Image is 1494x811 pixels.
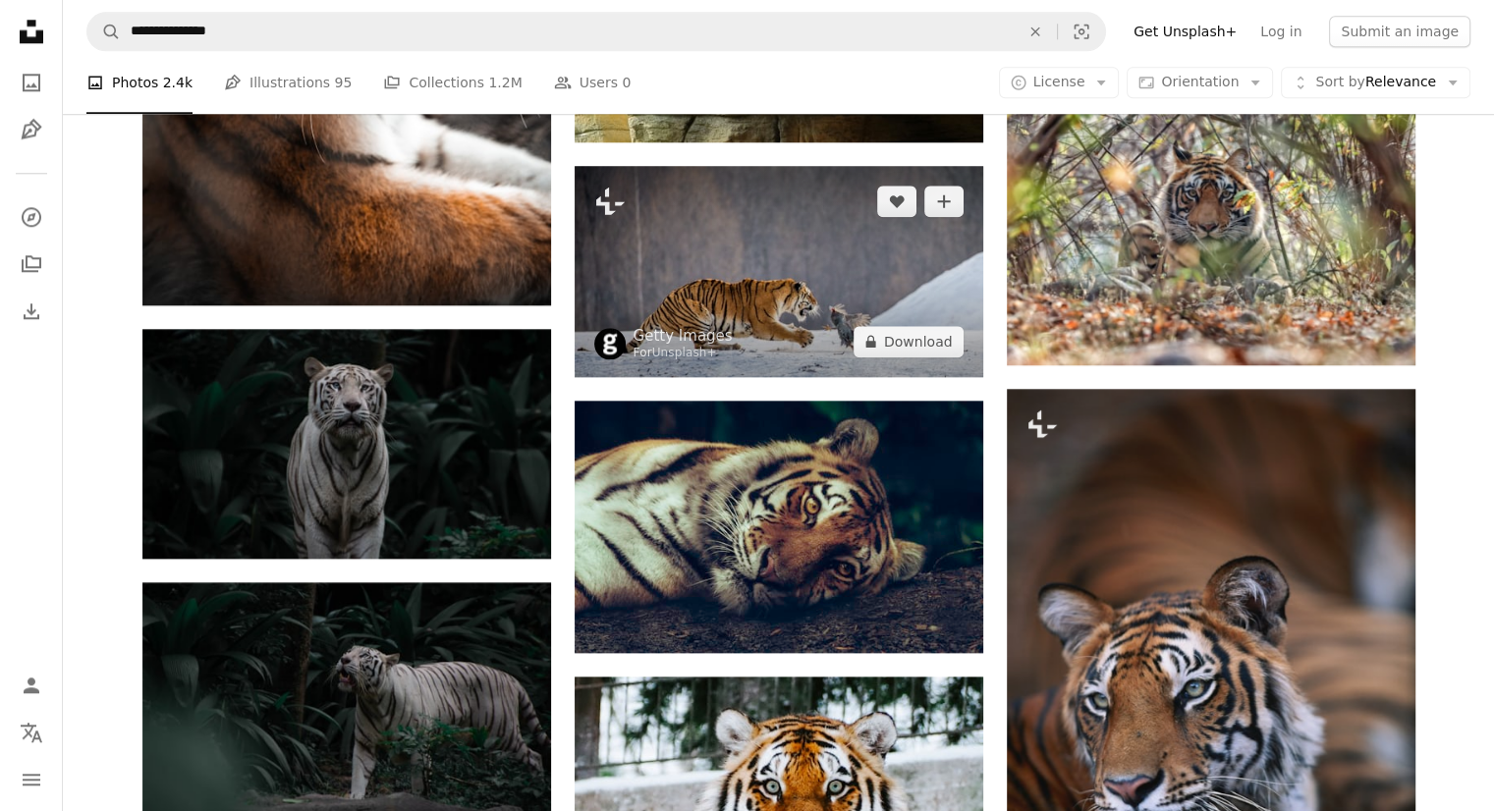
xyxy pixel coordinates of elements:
a: a tiger walking through a forest filled with trees [1007,220,1415,238]
img: a tiger walking through a forest filled with trees [1007,93,1415,365]
a: Get Unsplash+ [1122,16,1248,47]
a: Explore [12,197,51,237]
a: Collections [12,244,51,284]
a: white and black tiger on brown wooden log [142,687,551,705]
span: 0 [622,72,631,93]
a: Users 0 [554,51,632,114]
span: License [1033,74,1085,89]
div: For [634,346,733,361]
a: Illustrations [12,110,51,149]
span: 95 [335,72,353,93]
button: Search Unsplash [87,13,121,50]
span: Orientation [1161,74,1239,89]
button: Add to Collection [924,186,964,217]
img: selective focus of tiger laying on ground [575,401,983,653]
a: brown and black tiger lying on ground [142,434,551,452]
button: Clear [1014,13,1057,50]
a: Download History [12,292,51,331]
a: Log in [1248,16,1313,47]
a: selective focus of tiger laying on ground [575,517,983,535]
img: Go to Getty Images's profile [594,328,626,359]
button: Language [12,713,51,752]
button: License [999,67,1120,98]
span: Sort by [1315,74,1364,89]
a: Photos [12,63,51,102]
a: Home — Unsplash [12,12,51,55]
span: Relevance [1315,73,1436,92]
button: Visual search [1058,13,1105,50]
button: Like [877,186,916,217]
button: Download [854,326,964,357]
a: Collections 1.2M [383,51,522,114]
button: Sort byRelevance [1281,67,1470,98]
button: Orientation [1127,67,1273,98]
a: Getty Images [634,326,733,346]
a: Siberian (Amur) Tiger running in the snow and catch their prey. Very dynamic photo. China. Harbin... [575,262,983,280]
form: Find visuals sitewide [86,12,1106,51]
button: Menu [12,760,51,799]
a: Log in / Sign up [12,666,51,705]
a: Illustrations 95 [224,51,352,114]
a: Unsplash+ [652,346,717,359]
img: brown and black tiger lying on ground [142,329,551,559]
button: Submit an image [1329,16,1470,47]
img: Siberian (Amur) Tiger running in the snow and catch their prey. Very dynamic photo. China. Harbin... [575,166,983,377]
a: a close up of a tiger laying on a bed [1007,685,1415,703]
span: 1.2M [488,72,522,93]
